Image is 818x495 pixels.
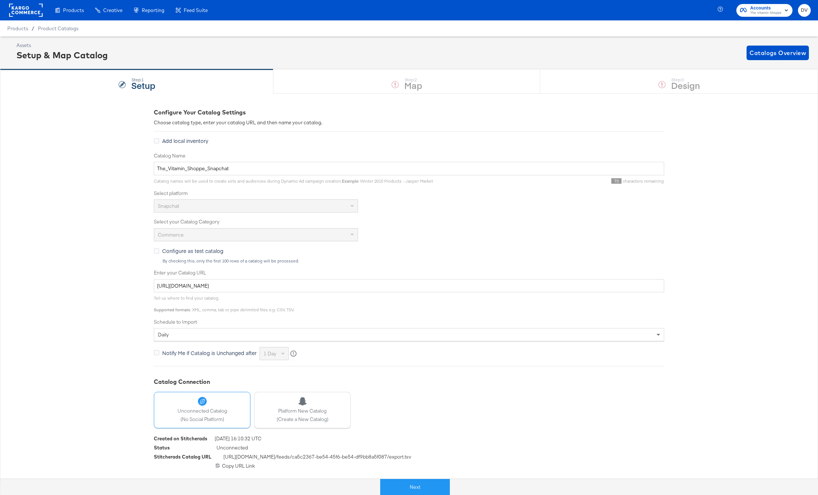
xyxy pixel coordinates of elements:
span: (No Social Platform) [178,416,227,423]
div: Copy URL Link [154,463,664,469]
span: Feed Suite [184,7,208,13]
div: Configure Your Catalog Settings [154,108,664,117]
span: Snapchat [158,203,179,209]
span: Products [7,26,28,31]
div: characters remaining [433,178,664,184]
span: The Vitamin Shoppe [750,10,782,16]
div: Step: 1 [131,77,155,82]
strong: Setup [131,79,155,91]
div: Stitcherads Catalog URL [154,453,211,460]
span: Commerce [158,231,184,238]
button: AccountsThe Vitamin Shoppe [736,4,792,17]
div: Catalog Connection [154,378,664,386]
label: Enter your Catalog URL [154,269,664,276]
div: Choose catalog type, enter your catalog URL and then name your catalog. [154,119,664,126]
span: [URL][DOMAIN_NAME] /feeds/ ca5c2367-be54-45f6-be54-df9bb8a5f087 /export.tsv [223,453,411,463]
span: Catalogs Overview [749,48,806,58]
span: [DATE] 16:10:32 UTC [215,435,261,444]
span: / [28,26,38,31]
div: Assets [16,42,108,49]
button: Catalogs Overview [747,46,809,60]
span: (Create a New Catalog) [277,416,328,423]
button: Platform New Catalog(Create a New Catalog) [254,392,351,428]
span: 1 day [264,350,276,357]
button: Unconnected Catalog(No Social Platform) [154,392,250,428]
span: Configure as test catalog [162,247,223,254]
span: DV [801,6,808,15]
a: Product Catalogs [38,26,78,31]
span: Reporting [142,7,164,13]
input: Name your catalog e.g. My Dynamic Product Catalog [154,162,664,175]
span: Platform New Catalog [277,408,328,414]
label: Catalog Name [154,152,664,159]
label: Select your Catalog Category [154,218,664,225]
button: DV [798,4,811,17]
span: Unconnected [217,444,248,453]
span: 73 [611,178,622,184]
span: Accounts [750,4,782,12]
input: Enter Catalog URL, e.g. http://www.example.com/products.xml [154,279,664,293]
span: Notify Me if Catalog is Unchanged after [162,349,257,356]
div: Status [154,444,170,451]
strong: Example [342,178,358,184]
span: daily [158,331,169,338]
span: Creative [103,7,122,13]
span: Tell us where to find your catalog. : XML, comma, tab or pipe delimited files e.g. CSV, TSV. [154,295,294,312]
label: Select platform [154,190,664,197]
span: Add local inventory [162,137,208,144]
div: By checking this, only the first 100 rows of a catalog will be processed. [162,258,664,264]
div: Setup & Map Catalog [16,49,108,61]
label: Schedule to Import [154,319,664,326]
strong: Supported formats [154,307,190,312]
span: Products [63,7,84,13]
span: Catalog names will be used to create sets and audiences during Dynamic Ad campaign creation. : Wi... [154,178,433,184]
span: Unconnected Catalog [178,408,227,414]
div: Created on Stitcherads [154,435,207,442]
